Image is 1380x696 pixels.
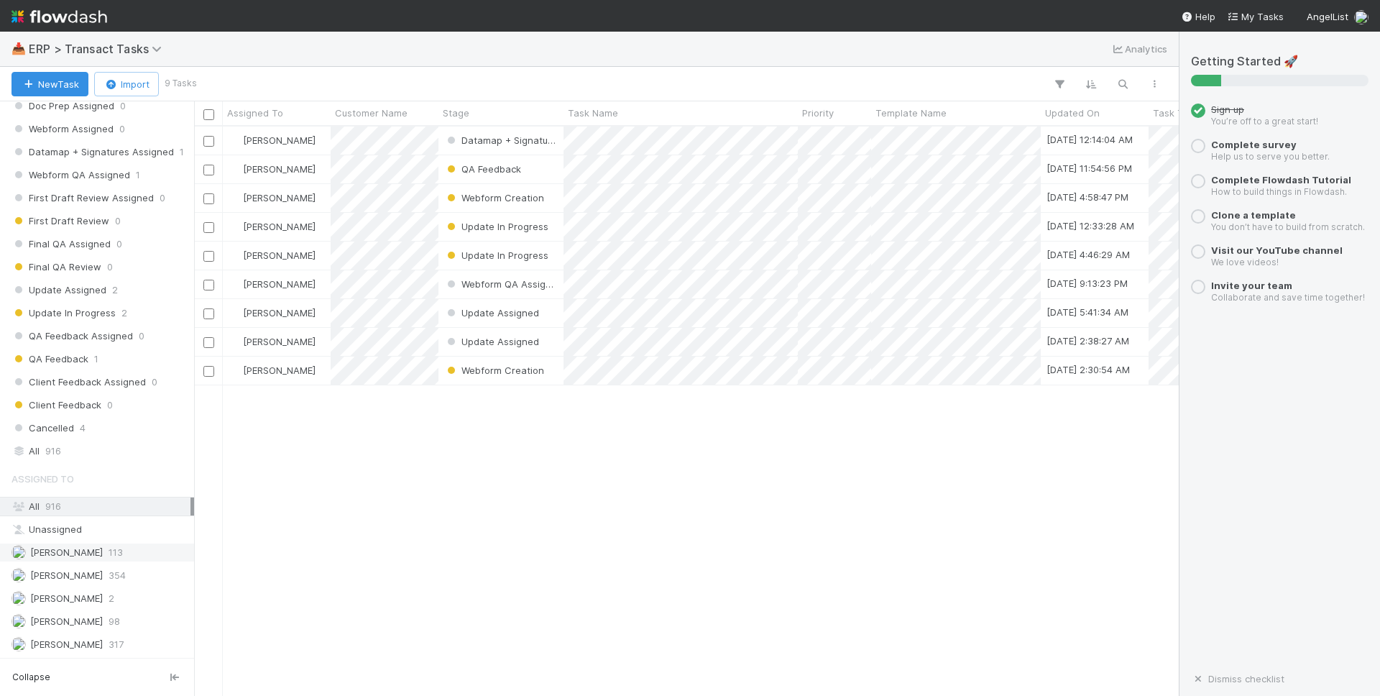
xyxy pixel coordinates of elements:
div: [PERSON_NAME] [229,334,316,349]
a: Invite your team [1211,280,1292,291]
span: 0 [107,258,113,276]
img: avatar_11833ecc-818b-4748-aee0-9d6cf8466369.png [11,545,26,559]
span: [PERSON_NAME] [243,249,316,261]
span: 4 [80,419,86,437]
div: All [11,498,190,516]
small: You don’t have to build from scratch. [1211,221,1365,232]
span: Webform Assigned [11,120,114,138]
span: Priority [802,106,834,120]
span: 0 [139,327,144,345]
img: avatar_11833ecc-818b-4748-aee0-9d6cf8466369.png [229,134,241,146]
span: [PERSON_NAME] [243,192,316,203]
span: First Draft Review Assigned [11,189,154,207]
input: Toggle Row Selected [203,280,214,290]
span: Final QA Assigned [11,235,111,253]
div: [PERSON_NAME] [229,306,316,320]
span: [PERSON_NAME] [30,546,103,558]
span: Webform Creation [444,365,544,376]
input: Toggle Row Selected [203,251,214,262]
span: Webform Creation [444,192,544,203]
div: Update Assigned [444,334,539,349]
button: Import [94,72,159,96]
a: Visit our YouTube channel [1211,244,1343,256]
span: My Tasks [1227,11,1284,22]
span: Sign up [1211,104,1244,115]
span: 2 [112,281,118,299]
span: Datamap + Signatures Assigned [11,143,174,161]
span: Assigned To [11,464,74,493]
a: Analytics [1110,40,1167,58]
img: logo-inverted-e16ddd16eac7371096b0.svg [11,4,107,29]
div: [DATE] 11:54:56 PM [1046,161,1132,175]
small: 9 Tasks [165,77,197,90]
span: 2 [109,590,114,608]
a: Complete survey [1211,139,1297,150]
span: 0 [107,396,113,414]
div: QA Feedback [444,162,521,176]
input: Toggle All Rows Selected [203,109,214,120]
img: avatar_ef15843f-6fde-4057-917e-3fb236f438ca.png [11,568,26,582]
span: Webform QA Assigned [11,166,130,184]
span: 1 [180,143,184,161]
input: Toggle Row Selected [203,366,214,377]
img: avatar_ec9c1780-91d7-48bb-898e-5f40cebd5ff8.png [11,637,26,651]
a: My Tasks [1227,9,1284,24]
span: [PERSON_NAME] [243,221,316,232]
img: avatar_f5fedbe2-3a45-46b0-b9bb-d3935edf1c24.png [11,614,26,628]
a: Clone a template [1211,209,1296,221]
span: Cancelled [11,419,74,437]
small: You’re off to a great start! [1211,116,1318,127]
div: Help [1181,9,1215,24]
input: Toggle Row Selected [203,165,214,175]
div: [DATE] 12:14:04 AM [1046,132,1133,147]
span: Update Assigned [444,336,539,347]
span: Update In Progress [11,304,116,322]
span: QA Feedback [11,350,88,368]
span: Update Assigned [444,307,539,319]
small: We love videos! [1211,257,1279,267]
img: avatar_11833ecc-818b-4748-aee0-9d6cf8466369.png [1354,10,1368,24]
span: Doc Prep Assigned [11,97,114,115]
span: [PERSON_NAME] [30,592,103,604]
input: Toggle Row Selected [203,193,214,204]
div: Webform Creation [444,191,544,205]
div: [DATE] 4:58:47 PM [1046,190,1128,204]
img: avatar_ef15843f-6fde-4057-917e-3fb236f438ca.png [229,163,241,175]
a: Dismiss checklist [1191,673,1284,684]
div: Webform QA Assigned [444,277,556,291]
span: Update In Progress [444,221,548,232]
img: avatar_11833ecc-818b-4748-aee0-9d6cf8466369.png [229,192,241,203]
span: Client Feedback [11,396,101,414]
span: 0 [115,212,121,230]
div: Webform Creation [444,363,544,377]
span: [PERSON_NAME] [243,365,316,376]
div: Update In Progress [444,248,548,262]
div: [PERSON_NAME] [229,133,316,147]
div: [DATE] 2:38:27 AM [1046,334,1129,348]
span: Task Name [568,106,618,120]
span: 317 [109,636,124,654]
small: Help us to serve you better. [1211,151,1330,162]
span: Update Assigned [11,281,106,299]
span: [PERSON_NAME] [30,638,103,650]
span: Customer Name [335,106,408,120]
span: 0 [119,120,125,138]
span: Client Feedback Assigned [11,373,146,391]
a: Complete Flowdash Tutorial [1211,174,1351,186]
div: [PERSON_NAME] [229,219,316,234]
img: avatar_31a23b92-6f17-4cd3-bc91-ece30a602713.png [229,365,241,376]
span: 916 [45,442,61,460]
span: 0 [120,97,126,115]
small: How to build things in Flowdash. [1211,186,1347,197]
span: 2 [121,304,127,322]
span: 0 [152,373,157,391]
input: Toggle Row Selected [203,222,214,233]
img: avatar_ef15843f-6fde-4057-917e-3fb236f438ca.png [229,221,241,232]
span: QA Feedback Assigned [11,327,133,345]
div: [DATE] 12:33:28 AM [1046,219,1134,233]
